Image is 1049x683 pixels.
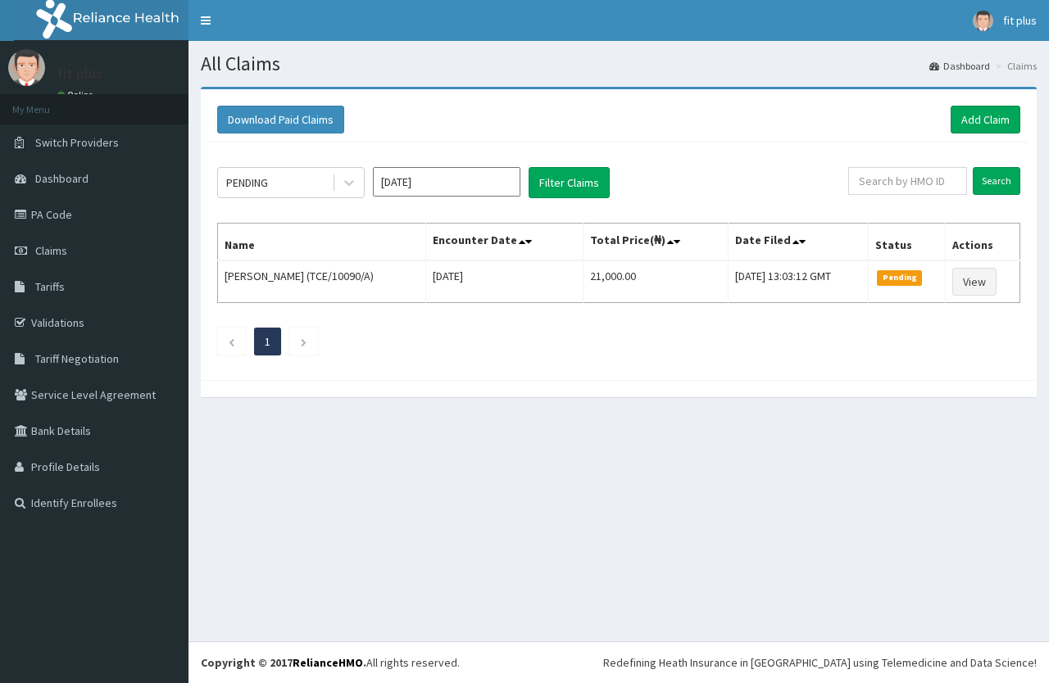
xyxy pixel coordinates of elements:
[293,655,363,670] a: RelianceHMO
[952,268,997,296] a: View
[426,260,584,303] td: [DATE]
[228,334,235,349] a: Previous page
[201,53,1037,75] h1: All Claims
[973,11,993,31] img: User Image
[8,49,45,86] img: User Image
[218,260,426,303] td: [PERSON_NAME] (TCE/10090/A)
[57,89,97,101] a: Online
[373,167,520,197] input: Select Month and Year
[729,260,869,303] td: [DATE] 13:03:12 GMT
[951,106,1020,133] a: Add Claim
[218,224,426,261] th: Name
[188,641,1049,683] footer: All rights reserved.
[35,171,89,186] span: Dashboard
[226,174,268,191] div: PENDING
[946,224,1020,261] th: Actions
[35,243,67,258] span: Claims
[300,334,307,349] a: Next page
[35,351,119,366] span: Tariff Negotiation
[217,106,344,133] button: Download Paid Claims
[35,279,65,294] span: Tariffs
[583,260,729,303] td: 21,000.00
[583,224,729,261] th: Total Price(₦)
[848,167,967,195] input: Search by HMO ID
[992,59,1037,73] li: Claims
[729,224,869,261] th: Date Filed
[426,224,584,261] th: Encounter Date
[265,334,270,349] a: Page 1 is your current page
[877,270,922,285] span: Pending
[973,167,1020,195] input: Search
[201,655,366,670] strong: Copyright © 2017 .
[529,167,610,198] button: Filter Claims
[869,224,946,261] th: Status
[603,654,1037,671] div: Redefining Heath Insurance in [GEOGRAPHIC_DATA] using Telemedicine and Data Science!
[35,135,119,150] span: Switch Providers
[929,59,990,73] a: Dashboard
[1003,13,1037,28] span: fit plus
[57,66,102,81] p: fit plus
